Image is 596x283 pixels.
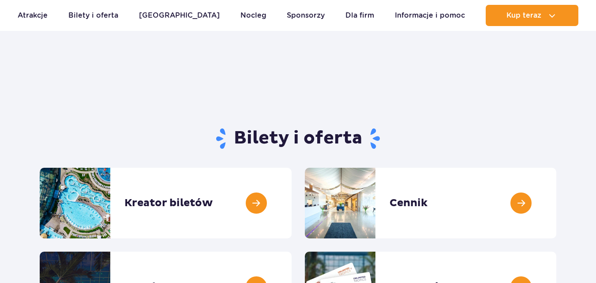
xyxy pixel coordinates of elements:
a: [GEOGRAPHIC_DATA] [139,5,220,26]
span: Kup teraz [506,11,541,19]
a: Sponsorzy [287,5,325,26]
button: Kup teraz [486,5,578,26]
a: Bilety i oferta [68,5,118,26]
a: Atrakcje [18,5,48,26]
a: Informacje i pomoc [395,5,465,26]
h1: Bilety i oferta [40,127,556,150]
a: Dla firm [345,5,374,26]
a: Nocleg [240,5,266,26]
